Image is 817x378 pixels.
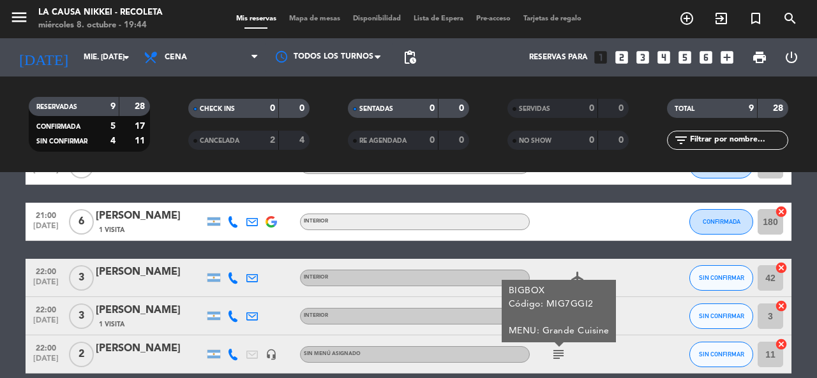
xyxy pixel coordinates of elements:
strong: 0 [459,136,467,145]
i: looks_5 [677,49,693,66]
span: Tarjetas de regalo [517,15,588,22]
i: airplanemode_active [570,270,585,286]
strong: 11 [135,136,147,145]
span: CANCELADA [200,138,239,144]
i: power_settings_new [784,50,799,65]
i: [DATE] [10,43,77,71]
span: NO SHOW [519,138,551,144]
i: cancel [775,300,788,312]
span: Mapa de mesas [283,15,347,22]
i: looks_6 [698,49,714,66]
span: INTERIOR [304,219,328,224]
i: exit_to_app [714,11,729,26]
button: SIN CONFIRMAR [689,342,753,367]
span: INTERIOR [304,275,328,280]
span: [DATE] [30,222,62,236]
div: BIGBOX Código: MIG7GGI2 MENU: Grande Cuisine [509,284,610,338]
i: subject [551,347,566,362]
span: 2 [69,342,94,367]
div: [PERSON_NAME] [96,208,204,224]
span: SERVIDAS [519,106,550,112]
strong: 0 [618,104,626,113]
strong: 0 [589,104,594,113]
button: SIN CONFIRMAR [689,265,753,291]
i: cancel [775,261,788,274]
span: SIN CONFIRMAR [699,274,744,281]
span: Reservas para [529,53,588,62]
span: Mis reservas [230,15,283,22]
strong: 0 [430,104,435,113]
strong: 0 [589,136,594,145]
button: CONFIRMADA [689,209,753,235]
div: [PERSON_NAME] [96,302,204,319]
span: 22:00 [30,340,62,354]
strong: 2 [270,136,275,145]
i: looks_two [613,49,630,66]
span: pending_actions [402,50,417,65]
span: Disponibilidad [347,15,407,22]
strong: 0 [618,136,626,145]
span: SENTADAS [359,106,393,112]
span: [DATE] [30,354,62,369]
span: 6 [69,209,94,235]
strong: 28 [773,104,786,113]
span: SIN CONFIRMAR [699,351,744,358]
strong: 9 [110,102,116,111]
strong: 0 [299,104,307,113]
i: add_circle_outline [679,11,694,26]
i: headset_mic [266,349,277,360]
span: 3 [69,265,94,291]
span: print [752,50,767,65]
i: looks_4 [656,49,672,66]
div: LOG OUT [776,38,807,76]
strong: 5 [110,122,116,131]
span: Sin menú asignado [304,351,361,356]
span: 3 [69,303,94,329]
img: google-logo.png [266,216,277,228]
div: La Causa Nikkei - Recoleta [38,6,163,19]
span: INTERIOR [304,313,328,318]
strong: 4 [299,136,307,145]
button: SIN CONFIRMAR [689,303,753,329]
button: menu [10,8,29,31]
span: [DATE] [30,166,62,180]
div: miércoles 8. octubre - 19:44 [38,19,163,32]
strong: 0 [270,104,275,113]
i: cancel [775,338,788,351]
span: RE AGENDADA [359,138,407,144]
span: RESERVADAS [36,104,77,110]
span: [DATE] [30,278,62,293]
strong: 0 [430,136,435,145]
span: 1 Visita [99,319,124,330]
strong: 28 [135,102,147,111]
span: CONFIRMADA [36,124,80,130]
span: 22:00 [30,302,62,316]
span: CHECK INS [200,106,235,112]
strong: 17 [135,122,147,131]
i: menu [10,8,29,27]
span: Cena [165,53,187,62]
span: [DATE] [30,316,62,331]
i: add_box [719,49,735,66]
span: Pre-acceso [470,15,517,22]
i: filter_list [673,133,689,148]
input: Filtrar por nombre... [689,133,788,147]
span: 22:00 [30,263,62,278]
span: 1 Visita [99,225,124,235]
span: Lista de Espera [407,15,470,22]
span: CONFIRMADA [703,218,740,225]
i: arrow_drop_down [119,50,134,65]
i: looks_3 [634,49,651,66]
span: SIN CONFIRMAR [699,312,744,319]
span: TOTAL [675,106,694,112]
div: [PERSON_NAME] [96,340,204,357]
i: looks_one [592,49,609,66]
strong: 0 [459,104,467,113]
i: cancel [775,205,788,218]
strong: 4 [110,136,116,145]
div: [PERSON_NAME] [96,264,204,280]
strong: 9 [749,104,754,113]
i: turned_in_not [748,11,763,26]
span: SIN CONFIRMAR [36,138,87,145]
i: search [783,11,798,26]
